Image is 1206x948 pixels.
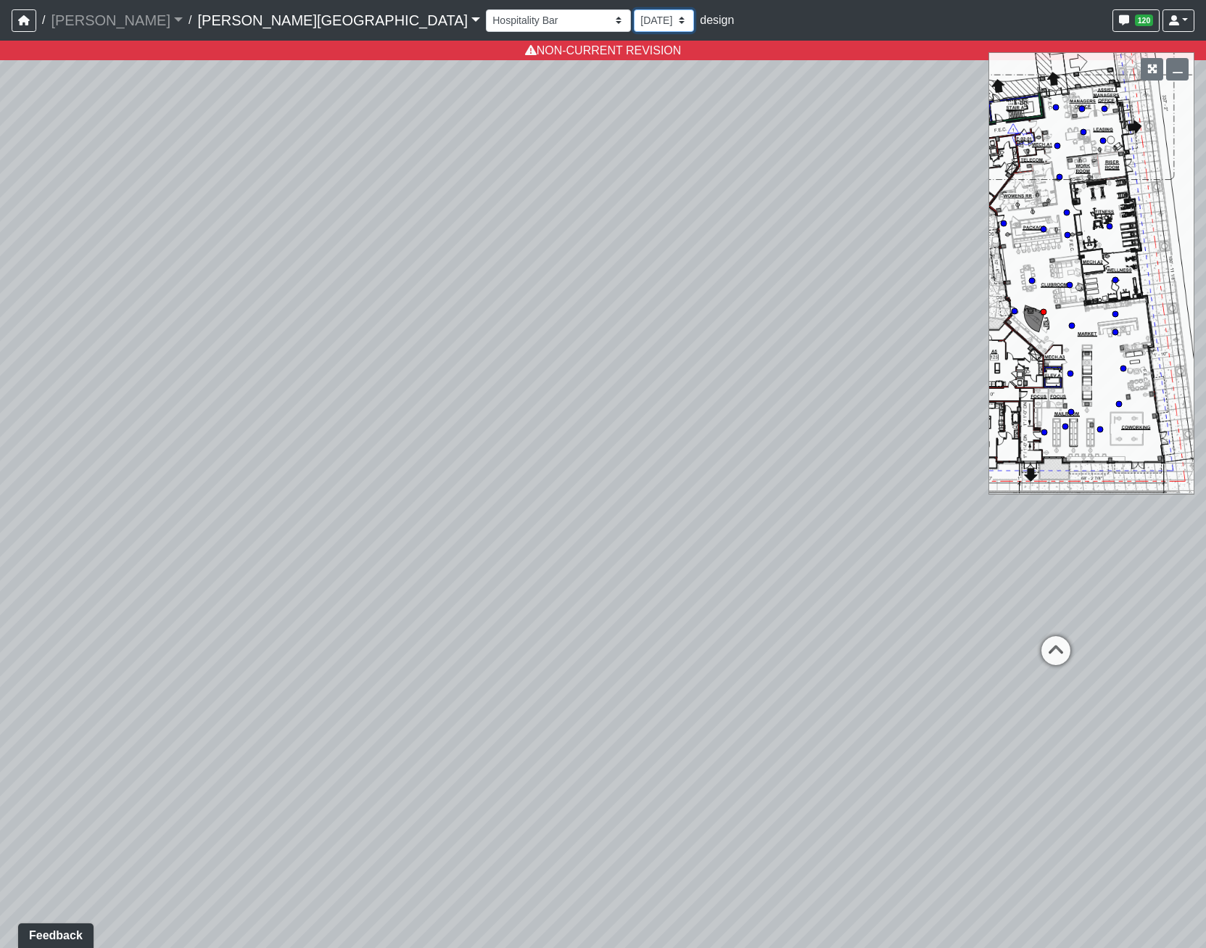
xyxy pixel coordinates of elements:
span: / [183,6,197,35]
a: [PERSON_NAME][GEOGRAPHIC_DATA] [197,6,480,35]
iframe: Ybug feedback widget [11,919,96,948]
a: [PERSON_NAME] [51,6,183,35]
a: NON-CURRENT REVISION [525,44,682,57]
span: design [700,14,734,26]
span: 120 [1135,15,1154,26]
button: 120 [1112,9,1160,32]
span: / [36,6,51,35]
